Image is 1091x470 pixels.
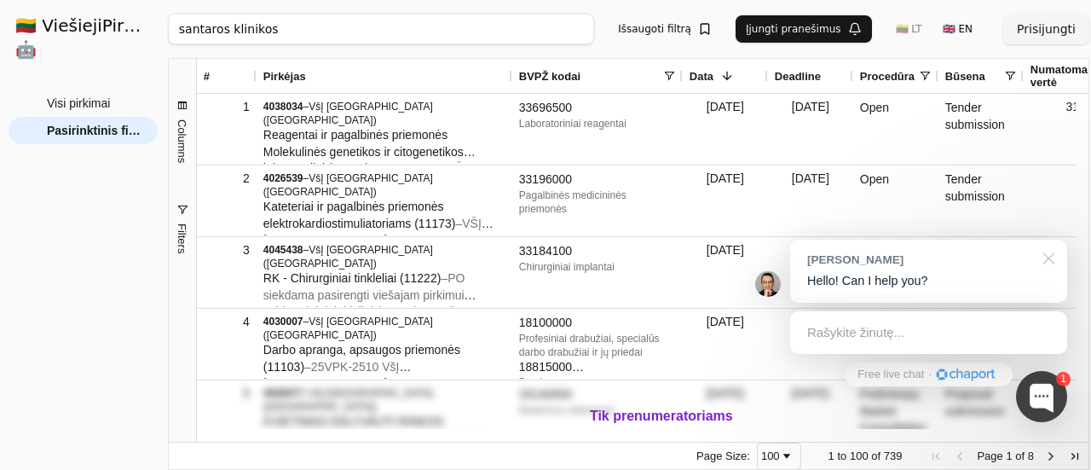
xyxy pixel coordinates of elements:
div: Profesiniai drabužiai, specialūs darbo drabužiai ir jų priedai [519,332,676,359]
span: KVIETIMAS DALYVAUTI RINKOS KONSULTACIJOJE „Vanduo inhaliacijoms, 11219“ [263,415,501,461]
div: [DATE] [768,165,853,236]
span: 4030007 [263,316,303,328]
span: to [837,450,846,462]
div: 33140000 [519,386,676,403]
div: Proposal submission [938,380,1024,451]
div: – [263,386,505,414]
span: Būsena [945,70,985,83]
div: [DATE] [683,380,768,451]
div: 33184100 [519,243,676,260]
div: 33696500 [519,100,676,117]
div: Last Page [1068,450,1082,463]
span: Darbo apranga, apsaugos priemonės (11103) [263,343,460,374]
div: Proposal submission [938,237,1024,308]
span: 1 [1006,450,1012,462]
button: Išsaugoti filtrą [608,15,722,43]
div: 1 [204,95,250,119]
div: Pagalbinės medicininės priemonės [519,189,676,216]
span: 4029477 [263,387,303,399]
div: Preliminary Market Consultation [853,237,938,308]
div: [DATE] [768,380,853,451]
div: Chirurginiai implantai [519,260,676,274]
span: Page [977,450,1002,462]
span: 8 [1028,450,1034,462]
span: 739 [884,450,903,462]
div: 3 [204,238,250,263]
span: VšĮ [GEOGRAPHIC_DATA] ([GEOGRAPHIC_DATA]) [263,316,433,341]
div: – [263,315,505,342]
span: BVPŽ kodai [519,70,580,83]
span: 25VPK-2510 VšĮ [GEOGRAPHIC_DATA] [263,360,412,391]
span: Reagentai ir pagalbinės priemonės Molekulinės genetikos ir citogenetikos laboratorijai (11068) [263,128,476,175]
p: Hello! Can I help you? [807,272,1050,290]
div: Page Size [757,443,801,470]
div: 18141000 [519,375,676,392]
span: 4038034 [263,101,303,113]
span: Procedūra [860,70,915,83]
span: Data [690,70,713,83]
span: 100 [850,450,869,462]
a: Free live chat· [845,363,1012,386]
span: of [1015,450,1025,462]
div: 1 [1056,372,1071,386]
div: First Page [929,450,943,463]
div: Tender submission [938,94,1024,165]
span: Visi pirkimai [47,90,110,116]
div: Laboratoriniai reagentai [519,117,676,131]
div: Rašykite žinutę... [790,311,1067,354]
span: Free live chat [857,367,924,383]
div: 5 [204,381,250,406]
span: VšĮ [GEOGRAPHIC_DATA] ([GEOGRAPHIC_DATA]) [263,244,433,270]
div: – [263,243,505,270]
span: 4045438 [263,244,303,256]
span: 1 [828,450,834,462]
span: Pasirinktinis filtras (739) [47,118,141,143]
div: [DATE] [683,309,768,380]
input: Greita paieška... [168,14,594,44]
div: Tender submission [938,165,1024,236]
div: [PERSON_NAME] [807,252,1033,268]
div: Tender submission [938,309,1024,380]
div: [DATE] [768,94,853,165]
div: [DATE] [683,237,768,308]
div: [DATE] [683,94,768,165]
div: – [263,100,505,127]
div: Page Size: [696,450,750,462]
div: Medicinos reikmenys [519,403,676,417]
button: Prisijungti [1003,14,1089,44]
div: 2 [204,166,250,191]
div: Open [853,165,938,236]
div: [DATE] [768,237,853,308]
div: 100 [761,450,780,462]
div: Previous Page [953,450,967,463]
button: 🇬🇧 EN [932,15,983,43]
span: RK - Chirurginiai tinkleliai (11222) [263,271,442,285]
div: 18100000 [519,315,676,332]
span: – – – – [263,161,491,409]
span: Kateteriai ir pagalbinės priemonės elektrokardiostimuliatoriams (11173) [263,200,456,230]
img: Jonas [755,271,781,297]
button: Įjungti pranešimus [736,15,872,43]
span: VšĮ [GEOGRAPHIC_DATA] ([GEOGRAPHIC_DATA]) [263,101,433,126]
div: · [928,367,932,383]
div: 4 [204,310,250,334]
span: VšĮ [GEOGRAPHIC_DATA] ([GEOGRAPHIC_DATA]) [263,387,433,413]
span: SANTAROS [388,376,454,390]
span: Pirkėjas [263,70,306,83]
span: VšĮ [GEOGRAPHIC_DATA] ([GEOGRAPHIC_DATA]) [263,172,433,198]
div: 18815000 [519,359,676,376]
div: Next Page [1044,450,1058,463]
div: [DATE] [683,165,768,236]
span: of [871,450,880,462]
div: [DATE] [768,309,853,380]
span: 4026539 [263,172,303,184]
span: # [204,70,210,83]
span: Filters [176,223,188,253]
span: Deadline [775,70,821,83]
div: 33196000 [519,171,676,189]
div: Preliminary Market Consultation [853,380,938,451]
div: Open [853,309,938,380]
div: Open [853,94,938,165]
span: Columns [176,119,188,163]
div: – [263,171,505,199]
